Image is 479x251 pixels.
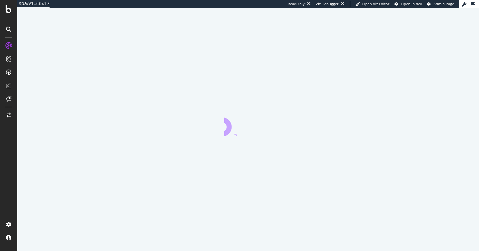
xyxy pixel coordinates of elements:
div: animation [224,112,272,136]
span: Open Viz Editor [362,1,390,6]
div: ReadOnly: [288,1,306,7]
div: Viz Debugger: [316,1,340,7]
a: Open Viz Editor [356,1,390,7]
span: Admin Page [433,1,454,6]
span: Open in dev [401,1,422,6]
a: Admin Page [427,1,454,7]
a: Open in dev [395,1,422,7]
